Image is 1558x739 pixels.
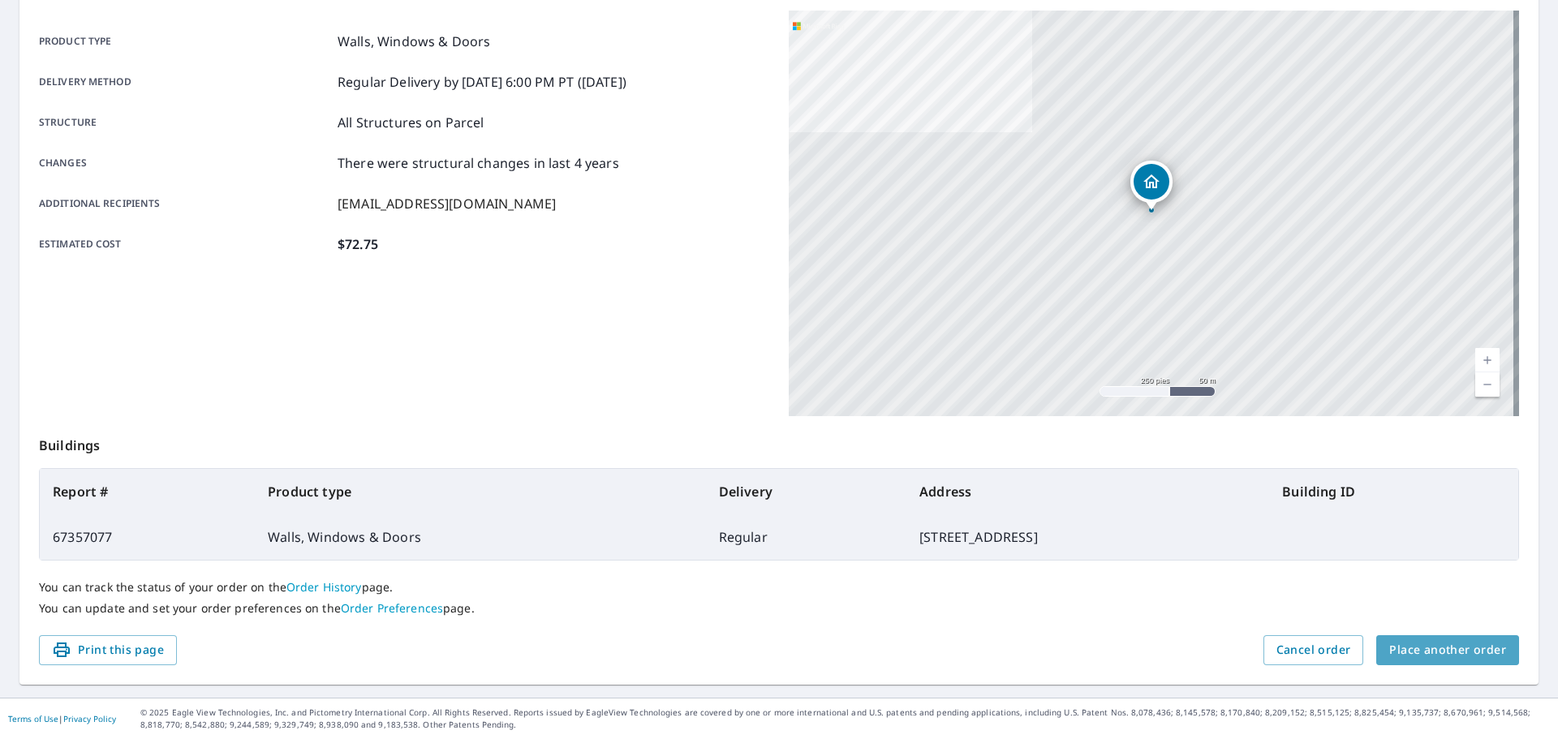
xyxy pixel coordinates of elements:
[52,640,164,660] span: Print this page
[706,514,907,560] td: Regular
[39,635,177,665] button: Print this page
[286,579,362,595] a: Order History
[39,234,331,254] p: Estimated cost
[39,72,331,92] p: Delivery method
[341,600,443,616] a: Order Preferences
[1376,635,1519,665] button: Place another order
[40,469,255,514] th: Report #
[338,153,619,173] p: There were structural changes in last 4 years
[706,469,907,514] th: Delivery
[39,32,331,51] p: Product type
[906,469,1269,514] th: Address
[8,714,116,724] p: |
[63,713,116,724] a: Privacy Policy
[906,514,1269,560] td: [STREET_ADDRESS]
[255,469,705,514] th: Product type
[39,601,1519,616] p: You can update and set your order preferences on the page.
[338,234,378,254] p: $72.75
[338,194,556,213] p: [EMAIL_ADDRESS][DOMAIN_NAME]
[40,514,255,560] td: 67357077
[1475,348,1500,372] a: Nivel actual 17, ampliar
[39,194,331,213] p: Additional recipients
[39,416,1519,468] p: Buildings
[39,113,331,132] p: Structure
[1130,161,1173,211] div: Dropped pin, building 1, Residential property, 33 Island Ln West Haven, CT 06516
[338,32,490,51] p: Walls, Windows & Doors
[8,713,58,724] a: Terms of Use
[1276,640,1351,660] span: Cancel order
[338,72,626,92] p: Regular Delivery by [DATE] 6:00 PM PT ([DATE])
[140,707,1550,731] p: © 2025 Eagle View Technologies, Inc. and Pictometry International Corp. All Rights Reserved. Repo...
[39,153,331,173] p: Changes
[338,113,484,132] p: All Structures on Parcel
[1269,469,1518,514] th: Building ID
[1475,372,1500,397] a: Nivel actual 17, alejar
[1389,640,1506,660] span: Place another order
[39,580,1519,595] p: You can track the status of your order on the page.
[255,514,705,560] td: Walls, Windows & Doors
[1263,635,1364,665] button: Cancel order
